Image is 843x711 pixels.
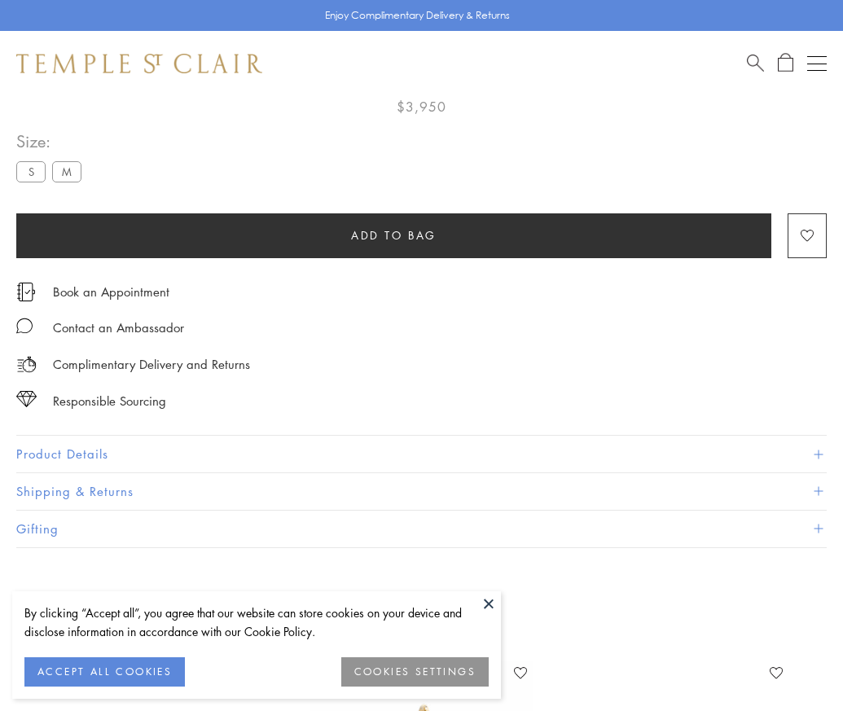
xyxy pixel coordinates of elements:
[16,391,37,407] img: icon_sourcing.svg
[16,161,46,182] label: S
[16,318,33,334] img: MessageIcon-01_2.svg
[53,354,250,375] p: Complimentary Delivery and Returns
[53,391,166,411] div: Responsible Sourcing
[16,128,88,155] span: Size:
[778,53,793,73] a: Open Shopping Bag
[16,213,771,258] button: Add to bag
[53,318,184,338] div: Contact an Ambassador
[16,354,37,375] img: icon_delivery.svg
[16,54,262,73] img: Temple St. Clair
[747,53,764,73] a: Search
[16,473,827,510] button: Shipping & Returns
[24,657,185,687] button: ACCEPT ALL COOKIES
[325,7,510,24] p: Enjoy Complimentary Delivery & Returns
[52,161,81,182] label: M
[16,511,827,547] button: Gifting
[16,436,827,472] button: Product Details
[351,226,437,244] span: Add to bag
[807,54,827,73] button: Open navigation
[341,657,489,687] button: COOKIES SETTINGS
[53,283,169,301] a: Book an Appointment
[397,96,446,117] span: $3,950
[16,283,36,301] img: icon_appointment.svg
[24,603,489,641] div: By clicking “Accept all”, you agree that our website can store cookies on your device and disclos...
